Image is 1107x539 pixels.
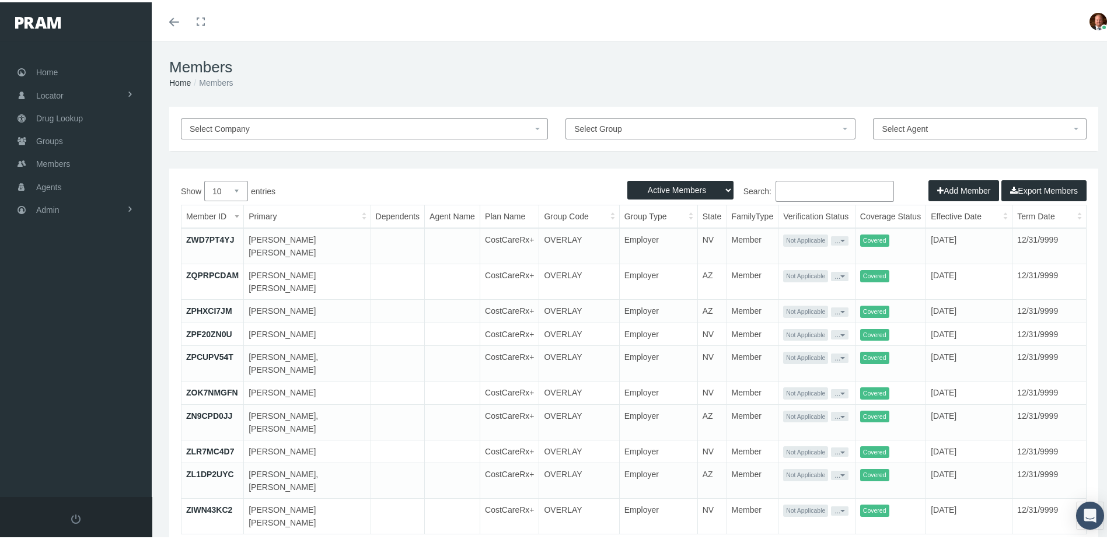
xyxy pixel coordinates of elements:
[1012,297,1086,321] td: 12/31/9999
[619,297,697,321] td: Employer
[36,174,62,196] span: Agents
[1012,379,1086,402] td: 12/31/9999
[697,496,727,532] td: NV
[697,379,727,402] td: NV
[926,262,1012,297] td: [DATE]
[539,203,619,226] th: Group Code: activate to sort column ascending
[186,350,233,359] a: ZPCUPV54T
[926,461,1012,496] td: [DATE]
[926,496,1012,532] td: [DATE]
[697,203,727,226] th: State
[855,203,926,226] th: Coverage Status
[244,461,371,496] td: [PERSON_NAME], [PERSON_NAME]
[36,150,70,173] span: Members
[186,327,232,337] a: ZPF20ZN0U
[181,178,634,199] label: Show entries
[169,76,191,85] a: Home
[186,386,238,395] a: ZOK7NMGFN
[783,303,828,316] span: Not Applicable
[697,402,727,437] td: AZ
[776,178,894,199] input: Search:
[926,226,1012,262] td: [DATE]
[244,262,371,297] td: [PERSON_NAME] [PERSON_NAME]
[619,379,697,402] td: Employer
[727,437,778,461] td: Member
[619,262,697,297] td: Employer
[727,262,778,297] td: Member
[697,437,727,461] td: NV
[1012,344,1086,379] td: 12/31/9999
[36,197,60,219] span: Admin
[480,437,539,461] td: CostCareRx+
[244,379,371,402] td: [PERSON_NAME]
[926,379,1012,402] td: [DATE]
[1012,496,1086,532] td: 12/31/9999
[619,437,697,461] td: Employer
[928,178,999,199] button: Add Member
[860,408,889,421] span: Covered
[727,203,778,226] th: FamilyType
[36,105,83,127] span: Drug Lookup
[783,408,828,421] span: Not Applicable
[727,496,778,532] td: Member
[831,234,848,243] button: ...
[697,226,727,262] td: NV
[539,402,619,437] td: OVERLAY
[480,496,539,532] td: CostCareRx+
[480,379,539,402] td: CostCareRx+
[831,387,848,396] button: ...
[619,461,697,496] td: Employer
[244,496,371,532] td: [PERSON_NAME] [PERSON_NAME]
[1012,320,1086,344] td: 12/31/9999
[619,320,697,344] td: Employer
[480,262,539,297] td: CostCareRx+
[619,344,697,379] td: Employer
[697,320,727,344] td: NV
[190,122,250,131] span: Select Company
[574,122,622,131] span: Select Group
[186,409,232,418] a: ZN9CPD0JJ
[36,82,64,104] span: Locator
[186,304,232,313] a: ZPHXCI7JM
[634,178,894,199] label: Search:
[480,402,539,437] td: CostCareRx+
[783,385,828,397] span: Not Applicable
[831,351,848,360] button: ...
[926,297,1012,321] td: [DATE]
[244,437,371,461] td: [PERSON_NAME]
[539,226,619,262] td: OVERLAY
[1076,499,1104,527] div: Open Intercom Messenger
[36,59,58,81] span: Home
[15,15,61,26] img: PRAM_20_x_78.png
[619,402,697,437] td: Employer
[204,178,248,199] select: Showentries
[480,320,539,344] td: CostCareRx+
[244,344,371,379] td: [PERSON_NAME], [PERSON_NAME]
[186,444,234,454] a: ZLR7MC4D7
[1089,10,1107,28] img: S_Profile_Picture_693.jpg
[371,203,425,226] th: Dependents
[783,232,828,244] span: Not Applicable
[169,56,1098,74] h1: Members
[1012,203,1086,226] th: Term Date: activate to sort column ascending
[831,409,848,419] button: ...
[860,303,889,316] span: Covered
[186,268,239,278] a: ZQPRPCDAM
[783,327,828,339] span: Not Applicable
[727,226,778,262] td: Member
[1001,178,1087,199] button: Export Members
[727,344,778,379] td: Member
[619,226,697,262] td: Employer
[783,268,828,280] span: Not Applicable
[186,503,232,512] a: ZIWN43KC2
[539,297,619,321] td: OVERLAY
[831,328,848,337] button: ...
[244,402,371,437] td: [PERSON_NAME], [PERSON_NAME]
[186,467,234,477] a: ZL1DP2UYC
[425,203,480,226] th: Agent Name
[727,461,778,496] td: Member
[831,445,848,454] button: ...
[727,379,778,402] td: Member
[181,203,244,226] th: Member ID: activate to sort column ascending
[831,269,848,279] button: ...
